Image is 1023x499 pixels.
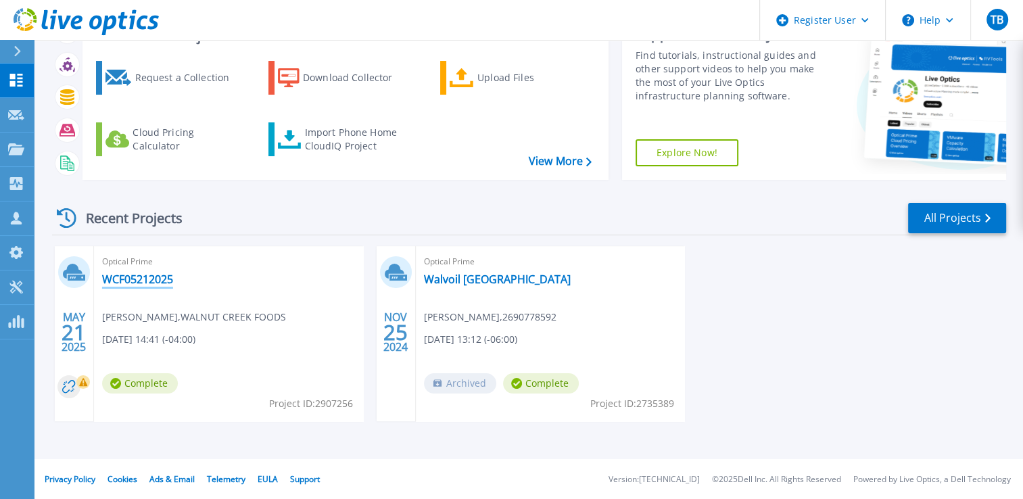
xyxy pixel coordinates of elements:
a: Request a Collection [96,61,247,95]
div: Recent Projects [52,201,201,235]
div: MAY 2025 [61,308,87,357]
div: Upload Files [477,64,586,91]
span: TB [991,14,1003,25]
a: Explore Now! [636,139,738,166]
a: Privacy Policy [45,473,95,485]
div: Cloud Pricing Calculator [133,126,241,153]
span: Project ID: 2907256 [269,396,353,411]
a: Support [290,473,320,485]
span: Project ID: 2735389 [590,396,674,411]
div: Request a Collection [135,64,243,91]
span: Archived [424,373,496,394]
li: Version: [TECHNICAL_ID] [609,475,700,484]
a: Walvoil [GEOGRAPHIC_DATA] [424,272,571,286]
span: [PERSON_NAME] , 2690778592 [424,310,556,325]
a: View More [529,155,592,168]
a: WCF05212025 [102,272,173,286]
li: Powered by Live Optics, a Dell Technology [853,475,1011,484]
span: Optical Prime [102,254,355,269]
span: 25 [383,327,408,338]
a: Cookies [108,473,137,485]
span: 21 [62,327,86,338]
div: Import Phone Home CloudIQ Project [304,126,410,153]
a: Ads & Email [149,473,195,485]
span: [PERSON_NAME] , WALNUT CREEK FOODS [102,310,286,325]
a: All Projects [908,203,1006,233]
a: Upload Files [440,61,591,95]
span: [DATE] 13:12 (-06:00) [424,332,517,347]
li: © 2025 Dell Inc. All Rights Reserved [712,475,841,484]
span: [DATE] 14:41 (-04:00) [102,332,195,347]
span: Complete [503,373,579,394]
div: Download Collector [303,64,411,91]
a: Download Collector [268,61,419,95]
a: Telemetry [207,473,245,485]
div: NOV 2024 [383,308,408,357]
span: Optical Prime [424,254,677,269]
a: EULA [258,473,278,485]
h3: Start a New Project [96,28,591,43]
div: Find tutorials, instructional guides and other support videos to help you make the most of your L... [636,49,828,103]
a: Cloud Pricing Calculator [96,122,247,156]
span: Complete [102,373,178,394]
